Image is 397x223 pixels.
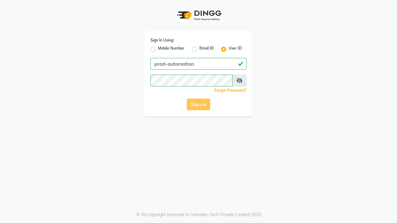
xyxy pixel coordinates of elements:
[214,88,247,93] a: Forgot Password?
[158,46,185,53] label: Mobile Number
[199,46,214,53] label: Email ID
[174,6,223,24] img: logo1.svg
[150,58,247,70] input: Username
[150,75,233,86] input: Username
[229,46,242,53] label: User ID
[150,37,174,43] label: Sign In Using:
